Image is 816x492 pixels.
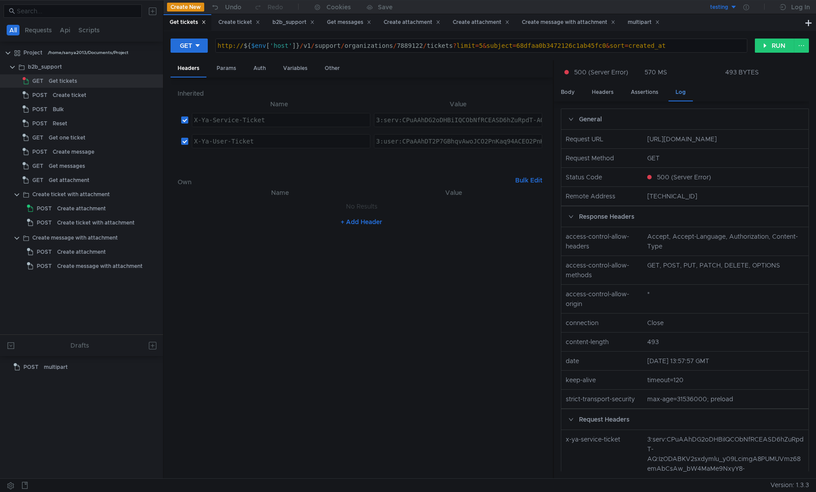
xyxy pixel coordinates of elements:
div: Create ticket [53,89,86,102]
span: POST [32,117,47,130]
div: Create message with attachment [57,260,143,273]
nz-col: Remote Address [562,191,644,201]
div: Get tickets [170,18,206,27]
div: Create message [53,145,94,159]
div: GET [180,41,192,50]
span: POST [37,245,52,259]
nz-col: 493 [644,337,808,347]
button: All [7,25,19,35]
div: Headers [585,84,621,101]
div: Assertions [624,84,665,101]
span: POST [23,360,39,374]
th: Value [369,187,539,198]
div: Get one ticket [49,131,85,144]
div: Cookies [326,2,351,12]
div: Body [554,84,582,101]
h6: Own [178,177,511,187]
span: GET [32,131,43,144]
div: 570 MS [645,68,667,76]
nz-col: [URL][DOMAIN_NAME] [644,134,808,144]
nz-col: strict-transport-security [562,394,644,404]
nz-col: GET, POST, PUT, PATCH, DELETE, OPTIONS [644,260,808,280]
span: POST [37,202,52,215]
span: GET [32,159,43,173]
span: POST [37,216,52,229]
div: Variables [276,60,315,77]
nz-col: Close [644,318,808,328]
nz-col: max-age=31536000; preload [644,394,808,404]
button: Scripts [76,25,102,35]
button: Bulk Edit [512,175,546,186]
div: b2b_support [28,60,62,74]
div: Project [23,46,43,59]
div: Redo [268,2,283,12]
div: Create ticket [218,18,260,27]
div: Headers [171,60,206,77]
div: Undo [225,2,241,12]
button: Create New [167,3,204,12]
th: Name [188,99,370,109]
div: Create attachment [384,18,440,27]
div: multipart [44,360,68,374]
div: Create message with attachment [522,18,615,27]
th: Value [370,99,546,109]
span: GET [32,174,43,187]
nz-col: GET [644,153,808,163]
span: GET [32,74,43,88]
span: POST [32,89,47,102]
div: testing [710,3,728,12]
button: GET [171,39,208,53]
nz-col: date [562,356,644,366]
button: Requests [22,25,54,35]
div: General [561,109,808,129]
span: POST [32,145,47,159]
button: Api [57,25,73,35]
button: + Add Header [337,217,386,227]
span: POST [32,103,47,116]
div: Create ticket with attachment [57,216,135,229]
nz-col: access-control-allow-origin [562,289,644,309]
div: /home/sanya2013/Documents/Project [48,46,128,59]
div: Create message with attachment [32,231,118,244]
div: Request Headers [561,409,808,430]
div: b2b_support [272,18,315,27]
div: Create ticket with attachment [32,188,110,201]
div: Get tickets [49,74,77,88]
nz-col: Status Code [562,172,644,182]
nz-col: access-control-allow-methods [562,260,644,280]
nz-col: [DATE] 13:57:57 GMT [644,356,808,366]
div: Get messages [49,159,85,173]
div: Get messages [327,18,371,27]
div: Get attachment [49,174,89,187]
div: Log In [791,2,810,12]
div: Auth [246,60,273,77]
div: Create attachment [453,18,509,27]
div: Bulk [53,103,64,116]
nz-col: access-control-allow-headers [562,232,644,251]
div: Reset [53,117,67,130]
nz-col: content-length [562,337,644,347]
nz-col: Request URL [562,134,644,144]
h6: Inherited [178,88,545,99]
nz-col: Request Method [562,153,644,163]
th: Name [192,187,368,198]
nz-embed-empty: No Results [346,202,377,210]
div: Response Headers [561,206,808,227]
nz-col: Accept, Accept-Language, Authorization, Content-Type [644,232,808,251]
div: Log [668,84,693,101]
nz-col: keep-alive [562,375,644,385]
nz-col: [TECHNICAL_ID] [644,191,808,201]
div: Drafts [70,340,89,351]
div: Params [210,60,243,77]
div: multipart [628,18,660,27]
span: 500 (Server Error) [574,67,628,77]
button: RUN [755,39,794,53]
div: 493 BYTES [725,68,759,76]
nz-col: timeout=120 [644,375,808,385]
div: Create attachment [57,202,106,215]
input: Search... [17,6,136,16]
div: Other [318,60,347,77]
span: 500 (Server Error) [657,172,711,182]
nz-col: connection [562,318,644,328]
button: Redo [248,0,289,14]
